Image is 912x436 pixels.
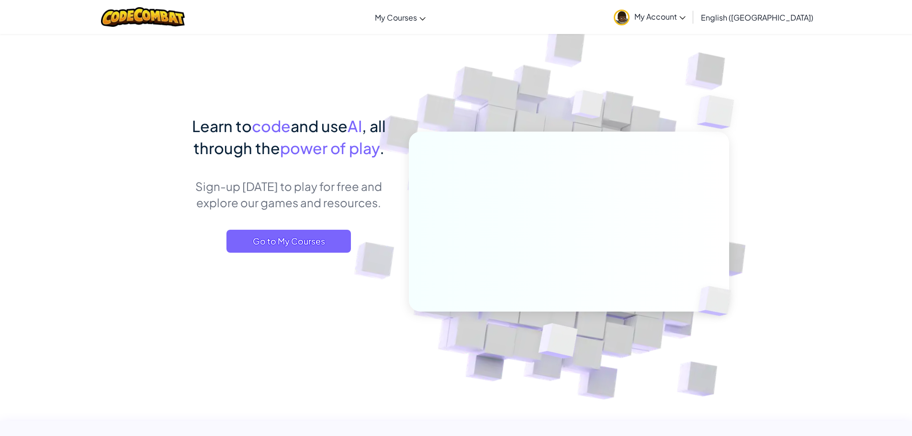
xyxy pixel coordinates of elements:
[696,4,818,30] a: English ([GEOGRAPHIC_DATA])
[252,116,291,135] span: code
[678,72,761,153] img: Overlap cubes
[280,138,380,157] span: power of play
[192,116,252,135] span: Learn to
[380,138,384,157] span: .
[226,230,351,253] a: Go to My Courses
[614,10,630,25] img: avatar
[348,116,362,135] span: AI
[183,178,394,211] p: Sign-up [DATE] to play for free and explore our games and resources.
[370,4,430,30] a: My Courses
[515,303,600,382] img: Overlap cubes
[553,71,622,143] img: Overlap cubes
[634,11,686,22] span: My Account
[291,116,348,135] span: and use
[609,2,690,32] a: My Account
[375,12,417,22] span: My Courses
[101,7,185,27] img: CodeCombat logo
[682,266,754,336] img: Overlap cubes
[701,12,813,22] span: English ([GEOGRAPHIC_DATA])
